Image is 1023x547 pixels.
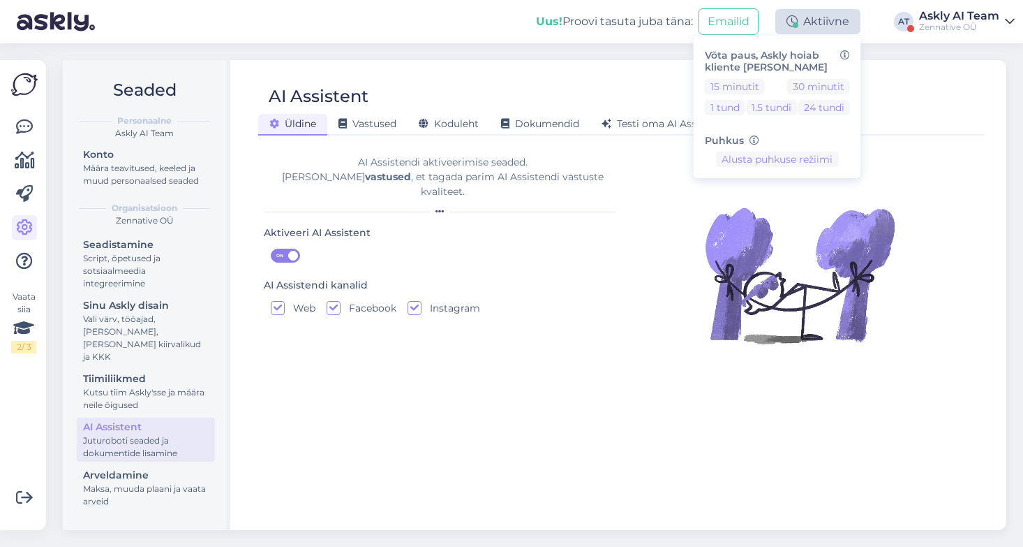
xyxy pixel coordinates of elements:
div: Määra teavitused, keeled ja muud personaalsed seaded [83,162,209,187]
a: KontoMäära teavitused, keeled ja muud personaalsed seaded [77,145,215,189]
div: Zennative OÜ [74,214,215,227]
span: ON [271,249,288,262]
span: Üldine [269,117,316,130]
div: Vaata siia [11,291,36,353]
b: vastused [365,170,411,183]
b: Personaalne [117,115,172,127]
span: Dokumendid [501,117,579,130]
button: 30 minutit [787,79,850,94]
span: Koduleht [419,117,479,130]
button: 1 tund [705,100,745,115]
img: Illustration [702,177,897,373]
div: Aktiveeri AI Assistent [264,226,371,241]
div: Tiimiliikmed [83,372,209,386]
a: ArveldamineMaksa, muuda plaani ja vaata arveid [77,466,215,510]
div: Seadistamine [83,238,209,252]
div: Proovi tasuta juba täna: [536,13,693,30]
h6: Puhkus [705,135,850,147]
div: Aktiivne [775,9,860,34]
b: Organisatsioon [112,202,177,214]
a: TiimiliikmedKutsu tiim Askly'sse ja määra neile õigused [77,370,215,414]
div: Vali värv, tööajad, [PERSON_NAME], [PERSON_NAME] kiirvalikud ja KKK [83,313,209,363]
button: Emailid [699,8,759,35]
span: Testi oma AI Assistent [602,117,724,130]
div: AI Assistent [269,83,368,110]
a: AI AssistentJuturoboti seaded ja dokumentide lisamine [77,418,215,462]
b: Uus! [536,15,562,28]
label: Instagram [421,301,480,315]
button: Alusta puhkuse režiimi [716,152,838,167]
div: Askly AI Team [919,10,999,22]
div: Juturoboti seaded ja dokumentide lisamine [83,435,209,460]
button: 24 tundi [798,100,850,115]
button: 1.5 tundi [746,100,797,115]
div: Kutsu tiim Askly'sse ja määra neile õigused [83,386,209,411]
span: Vastused [338,117,396,130]
label: Web [285,301,315,315]
a: Sinu Askly disainVali värv, tööajad, [PERSON_NAME], [PERSON_NAME] kiirvalikud ja KKK [77,296,215,365]
div: Arveldamine [83,468,209,483]
button: 15 minutit [705,79,765,94]
div: 2 / 3 [11,341,36,353]
div: Script, õpetused ja sotsiaalmeedia integreerimine [83,252,209,290]
label: Facebook [341,301,396,315]
div: Sinu Askly disain [83,298,209,313]
div: AI Assistendi kanalid [264,278,368,293]
div: Zennative OÜ [919,22,999,33]
div: AI Assistent [83,420,209,435]
h2: Seaded [74,77,215,103]
div: AT [894,12,913,31]
img: Askly Logo [11,71,38,98]
div: Askly AI Team [74,127,215,140]
a: Askly AI TeamZennative OÜ [919,10,1015,33]
div: AI Assistendi aktiveerimise seaded. [PERSON_NAME] , et tagada parim AI Assistendi vastuste kvalit... [264,155,621,199]
div: Maksa, muuda plaani ja vaata arveid [83,483,209,508]
a: SeadistamineScript, õpetused ja sotsiaalmeedia integreerimine [77,235,215,292]
div: Konto [83,147,209,162]
h6: Võta paus, Askly hoiab kliente [PERSON_NAME] [705,50,850,73]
